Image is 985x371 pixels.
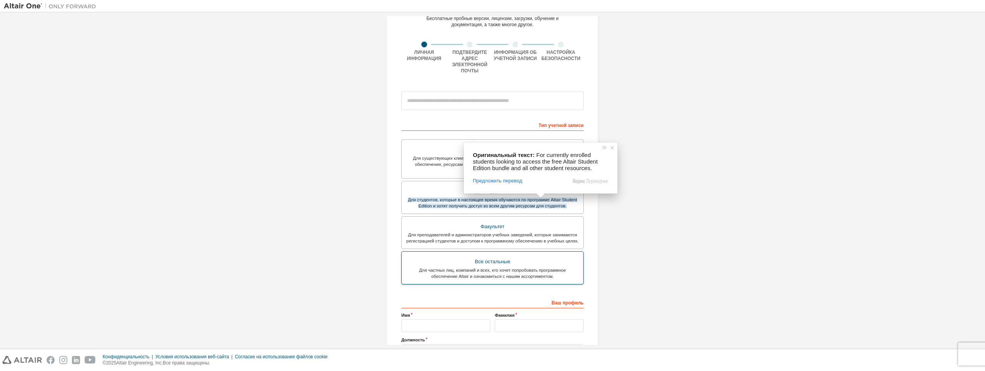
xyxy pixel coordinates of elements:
[103,354,150,359] ya-tr-span: Конфиденциальность
[473,152,535,158] span: Оригинальный текст:
[419,268,566,279] ya-tr-span: Для частных лиц, компаний и всех, кто хочет попробовать программное обеспечение Altair и ознакоми...
[452,50,487,74] ya-tr-span: Подтвердите адрес электронной почты
[413,156,572,173] ya-tr-span: Для существующих клиентов, которым нужен доступ к загрузке программного обеспечения, ресурсам выс...
[481,224,504,229] ya-tr-span: Факультет
[475,259,510,264] ya-tr-span: Все остальные
[494,50,537,61] ya-tr-span: Информация об учетной записи
[539,123,584,128] ya-tr-span: Тип учетной записи
[2,356,42,364] img: altair_logo.svg
[552,300,584,306] ya-tr-span: Ваш профиль
[85,356,96,364] img: youtube.svg
[4,2,100,10] img: Альтаир Один
[59,356,67,364] img: instagram.svg
[116,360,163,366] ya-tr-span: Altair Engineering, Inc.
[163,360,210,366] ya-tr-span: Все права защищены.
[106,360,117,366] ya-tr-span: 2025
[406,232,579,243] ya-tr-span: Для преподавателей и администраторов учебных заведений, которые занимаются регистрацией студентов...
[541,50,580,61] ya-tr-span: Настройка безопасности
[235,354,327,359] ya-tr-span: Согласие на использование файлов cookie
[451,22,533,27] ya-tr-span: документация, а также многое другое.
[401,338,425,342] ya-tr-span: Должность
[476,188,510,194] ya-tr-span: Для студентов
[495,313,514,318] ya-tr-span: Фамилия
[401,313,410,318] ya-tr-span: Имя
[103,360,106,366] ya-tr-span: ©
[426,16,559,21] ya-tr-span: Бесплатные пробные версии, лицензии, загрузки, обучение и
[47,356,55,364] img: facebook.svg
[407,50,441,61] ya-tr-span: Личная информация
[408,197,577,208] ya-tr-span: Для студентов, которые в настоящее время обучаются по программе Altair Student Edition и хотят по...
[155,354,229,359] ya-tr-span: Условия использования веб-сайта
[72,356,80,364] img: linkedin.svg
[473,177,522,184] span: Предложить перевод
[473,152,599,171] span: For currently enrolled students looking to access the free Altair Student Edition bundle and all ...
